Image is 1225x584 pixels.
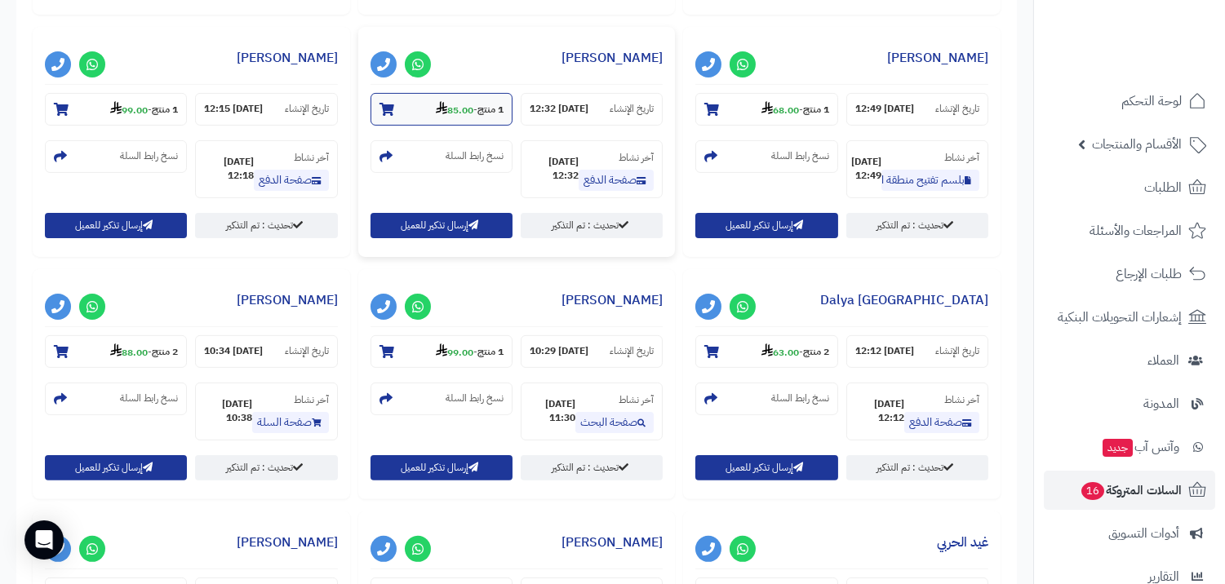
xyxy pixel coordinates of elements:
[530,397,575,425] strong: [DATE] 11:30
[477,345,504,360] strong: 1 منتج
[855,102,914,116] strong: [DATE] 12:49
[285,344,329,358] small: تاريخ الإنشاء
[204,397,251,425] strong: [DATE] 10:38
[1143,392,1179,415] span: المدونة
[371,93,513,126] section: 1 منتج-85.00
[935,102,979,116] small: تاريخ الإنشاء
[530,344,588,358] strong: [DATE] 10:29
[110,345,148,360] strong: 88.00
[294,392,329,407] small: آخر نشاط
[152,103,178,117] strong: 1 منتج
[1121,90,1182,113] span: لوحة التحكم
[254,170,329,191] a: صفحة الدفع
[1044,254,1215,294] a: طلبات الإرجاع
[45,93,187,126] section: 1 منتج-99.00
[803,345,829,360] strong: 2 منتج
[561,48,663,68] a: [PERSON_NAME]
[371,455,513,480] button: إرسال تذكير للعميل
[561,533,663,552] a: [PERSON_NAME]
[45,213,187,238] button: إرسال تذكير للعميل
[110,103,148,117] strong: 99.00
[695,383,837,415] section: نسخ رابط السلة
[761,343,829,360] small: -
[1101,436,1179,458] span: وآتس آب
[1058,306,1182,329] span: إشعارات التحويلات البنكية
[695,335,837,368] section: 2 منتج-63.00
[761,345,799,360] strong: 63.00
[771,149,829,163] small: نسخ رابط السلة
[820,290,988,310] a: Dalya [GEOGRAPHIC_DATA]
[944,150,979,165] small: آخر نشاط
[695,93,837,126] section: 1 منتج-68.00
[846,213,988,238] a: تحديث : تم التذكير
[1044,168,1215,207] a: الطلبات
[152,345,178,360] strong: 2 منتج
[575,412,654,433] a: صفحة البحث
[1144,176,1182,199] span: الطلبات
[855,344,914,358] strong: [DATE] 12:12
[695,213,837,238] button: إرسال تذكير للعميل
[285,102,329,116] small: تاريخ الإنشاء
[371,213,513,238] button: إرسال تذكير للعميل
[436,345,473,360] strong: 99.00
[1044,82,1215,121] a: لوحة التحكم
[1090,219,1182,242] span: المراجعات والأسئلة
[561,290,663,310] a: [PERSON_NAME]
[1044,427,1215,467] a: وآتس آبجديد
[610,102,654,116] small: تاريخ الإنشاء
[1044,341,1215,380] a: العملاء
[761,103,799,117] strong: 68.00
[579,170,654,191] a: صفحة الدفع
[110,343,178,360] small: -
[195,213,337,238] a: تحديث : تم التذكير
[204,344,263,358] strong: [DATE] 10:34
[846,455,988,480] a: تحديث : تم التذكير
[237,290,338,310] a: [PERSON_NAME]
[1044,471,1215,510] a: السلات المتروكة16
[1080,479,1182,502] span: السلات المتروكة
[204,102,263,116] strong: [DATE] 12:15
[1116,263,1182,285] span: طلبات الإرجاع
[619,150,654,165] small: آخر نشاط
[371,140,513,173] section: نسخ رابط السلة
[436,343,504,360] small: -
[195,455,337,480] a: تحديث : تم التذكير
[204,155,253,183] strong: [DATE] 12:18
[521,455,663,480] a: تحديث : تم التذكير
[446,392,504,405] small: نسخ رابط السلة
[294,150,329,165] small: آخر نشاط
[937,533,988,552] a: غيد الحربي
[855,397,904,425] strong: [DATE] 12:12
[771,392,829,405] small: نسخ رابط السلة
[530,155,579,183] strong: [DATE] 12:32
[120,392,178,405] small: نسخ رابط السلة
[619,392,654,407] small: آخر نشاط
[45,455,187,480] button: إرسال تذكير للعميل
[761,101,829,117] small: -
[521,213,663,238] a: تحديث : تم التذكير
[695,455,837,480] button: إرسال تذكير للعميل
[1081,482,1104,500] span: 16
[24,520,64,560] div: Open Intercom Messenger
[45,140,187,173] section: نسخ رابط السلة
[881,170,979,191] a: بلسم تفتيح منطقة البكيني من سارة بيوتي 40 جم
[944,392,979,407] small: آخر نشاط
[610,344,654,358] small: تاريخ الإنشاء
[436,103,473,117] strong: 85.00
[1092,133,1182,156] span: الأقسام والمنتجات
[530,102,588,116] strong: [DATE] 12:32
[45,383,187,415] section: نسخ رابط السلة
[237,533,338,552] a: [PERSON_NAME]
[252,412,329,433] a: صفحة السلة
[1103,439,1133,457] span: جديد
[371,383,513,415] section: نسخ رابط السلة
[237,48,338,68] a: [PERSON_NAME]
[1044,298,1215,337] a: إشعارات التحويلات البنكية
[371,335,513,368] section: 1 منتج-99.00
[935,344,979,358] small: تاريخ الإنشاء
[1044,384,1215,423] a: المدونة
[1108,522,1179,545] span: أدوات التسويق
[1147,349,1179,372] span: العملاء
[904,412,979,433] a: صفحة الدفع
[120,149,178,163] small: نسخ رابط السلة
